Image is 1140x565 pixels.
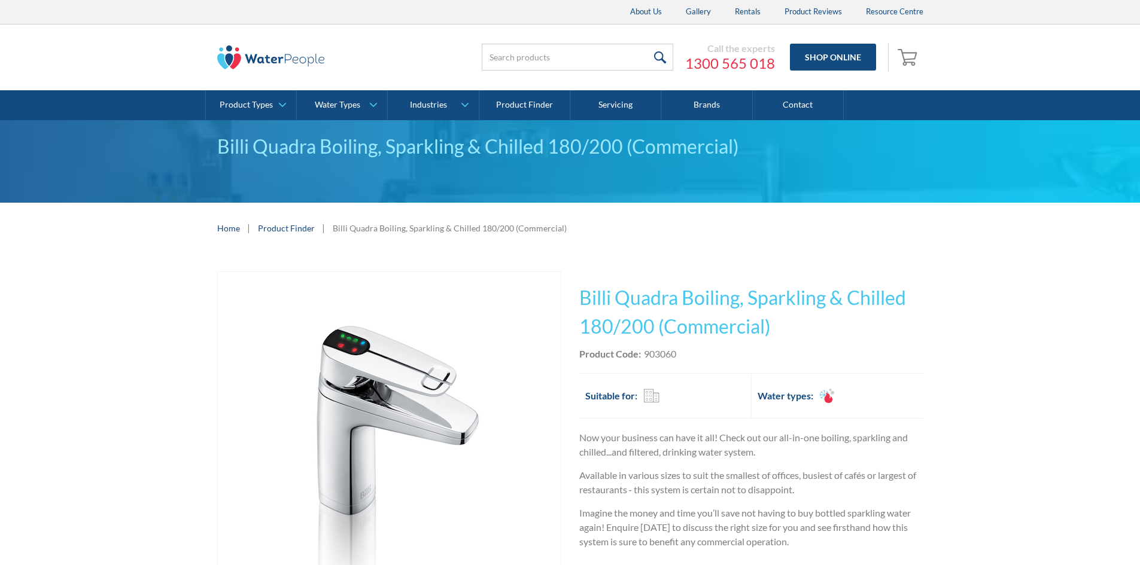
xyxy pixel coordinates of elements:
div: | [321,221,327,235]
div: Billi Quadra Boiling, Sparkling & Chilled 180/200 (Commercial) [333,222,567,234]
h1: Billi Quadra Boiling, Sparkling & Chilled 180/200 (Commercial) [579,283,923,341]
p: Imagine the money and time you’ll save not having to buy bottled sparkling water again! Enquire [... [579,506,923,549]
a: Product Finder [258,222,315,234]
a: Brands [661,90,752,120]
img: The Water People [217,45,325,69]
a: Servicing [570,90,661,120]
p: Now your business can have it all! Check out our all-in-one boiling, sparkling and chilled...and ... [579,430,923,459]
h2: Suitable for: [585,389,637,403]
div: Call the experts [685,42,775,54]
div: Product Types [220,100,273,110]
a: Open cart [895,43,923,72]
img: shopping cart [898,47,920,66]
input: Search products [482,44,673,71]
p: Available in various sizes to suit the smallest of offices, busiest of cafés or largest of restau... [579,468,923,497]
a: Shop Online [790,44,876,71]
a: Home [217,222,240,234]
a: Product Types [206,90,296,120]
h2: Water types: [758,389,813,403]
strong: Product Code: [579,348,641,359]
div: 903060 [644,347,676,361]
div: | [246,221,252,235]
a: 1300 565 018 [685,54,775,72]
a: Contact [753,90,844,120]
div: Water Types [315,100,360,110]
a: Industries [388,90,478,120]
div: Industries [410,100,447,110]
div: Billi Quadra Boiling, Sparkling & Chilled 180/200 (Commercial) [217,132,923,161]
a: Water Types [297,90,387,120]
a: Product Finder [479,90,570,120]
